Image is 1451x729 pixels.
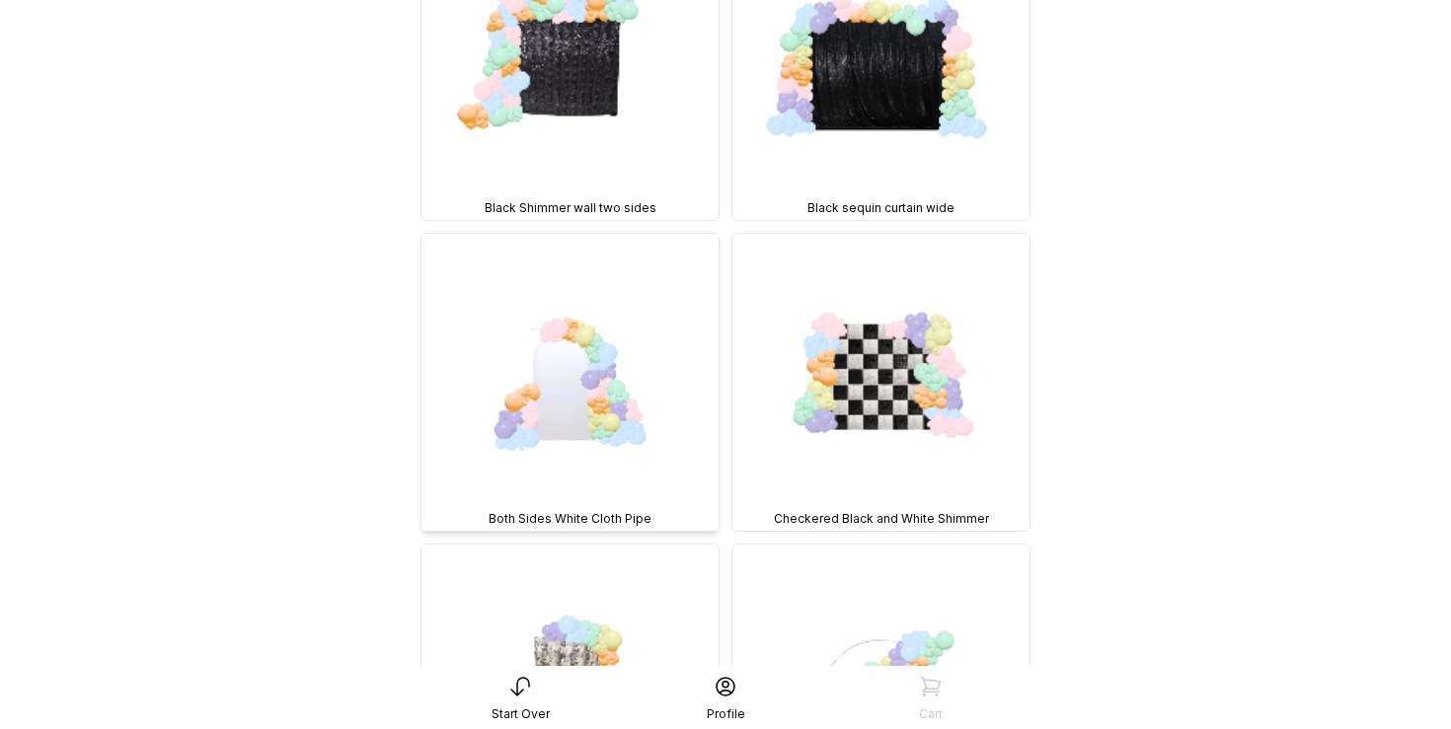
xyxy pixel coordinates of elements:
[774,511,989,527] span: Checkered Black and White Shimmer
[707,706,745,722] div: Profile
[919,706,943,722] div: Cart
[489,511,651,527] span: Both Sides White Cloth Pipe
[485,200,656,216] span: Black Shimmer wall two sides
[732,234,1030,531] img: BKD, 3 Sizes, Checkered Black and White Shimmer
[807,200,955,216] span: Black sequin curtain wide
[421,234,719,531] img: BKD, 3 Sizes, Both Sides White Cloth Pipe
[492,706,550,722] div: Start Over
